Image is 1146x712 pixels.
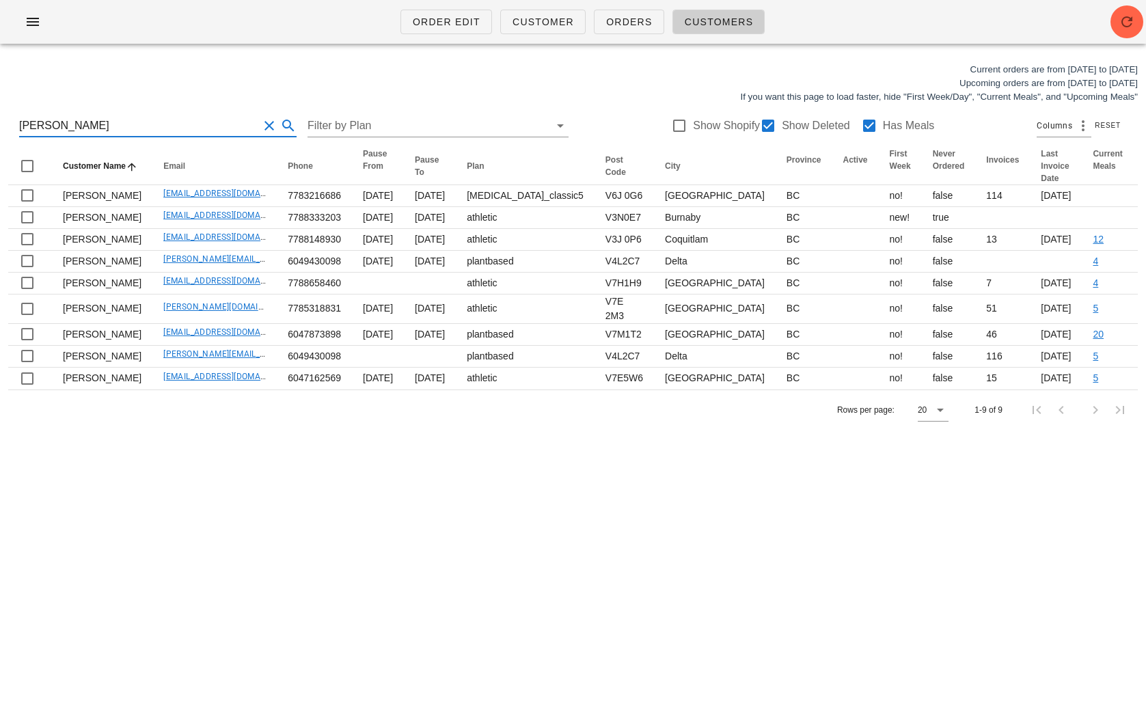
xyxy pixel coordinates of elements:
[654,229,776,251] td: Coquitlam
[52,324,152,346] td: [PERSON_NAME]
[163,161,185,171] span: Email
[1093,351,1098,361] a: 5
[975,273,1030,295] td: 7
[352,148,404,185] th: Pause From: Not sorted. Activate to sort ascending.
[52,251,152,273] td: [PERSON_NAME]
[404,251,456,273] td: [DATE]
[776,368,832,389] td: BC
[654,295,776,324] td: [GEOGRAPHIC_DATA]
[163,189,431,198] a: [EMAIL_ADDRESS][DOMAIN_NAME][PERSON_NAME][DOMAIN_NAME]
[277,148,352,185] th: Phone: Not sorted. Activate to sort ascending.
[400,10,492,34] a: Order Edit
[352,207,404,229] td: [DATE]
[922,368,976,389] td: false
[776,207,832,229] td: BC
[277,368,352,389] td: 6047162569
[1030,273,1082,295] td: [DATE]
[595,368,654,389] td: V7E5W6
[1093,277,1098,288] a: 4
[277,295,352,324] td: 7785318831
[595,346,654,368] td: V4L2C7
[288,161,313,171] span: Phone
[1082,148,1133,185] th: Current Meals: Not sorted. Activate to sort ascending.
[163,276,299,286] a: [EMAIL_ADDRESS][DOMAIN_NAME]
[776,251,832,273] td: BC
[918,404,927,416] div: 20
[922,207,976,229] td: true
[52,207,152,229] td: [PERSON_NAME]
[922,148,976,185] th: Never Ordered: Not sorted. Activate to sort ascending.
[277,251,352,273] td: 6049430098
[776,185,832,207] td: BC
[163,302,431,312] a: [PERSON_NAME][DOMAIN_NAME][EMAIL_ADDRESS][DOMAIN_NAME]
[352,295,404,324] td: [DATE]
[1030,295,1082,324] td: [DATE]
[654,207,776,229] td: Burnaby
[595,148,654,185] th: Post Code: Not sorted. Activate to sort ascending.
[1091,119,1127,133] button: Reset
[500,10,586,34] a: Customer
[163,349,365,359] a: [PERSON_NAME][EMAIL_ADDRESS][DOMAIN_NAME]
[654,185,776,207] td: [GEOGRAPHIC_DATA]
[52,185,152,207] td: [PERSON_NAME]
[277,229,352,251] td: 7788148930
[776,346,832,368] td: BC
[52,346,152,368] td: [PERSON_NAME]
[277,346,352,368] td: 6049430098
[782,119,850,133] label: Show Deleted
[654,346,776,368] td: Delta
[654,324,776,346] td: [GEOGRAPHIC_DATA]
[922,273,976,295] td: false
[986,155,1019,165] span: Invoices
[52,229,152,251] td: [PERSON_NAME]
[163,327,299,337] a: [EMAIL_ADDRESS][DOMAIN_NAME]
[52,148,152,185] th: Customer Name: Sorted ascending. Activate to sort descending.
[404,148,456,185] th: Pause To: Not sorted. Activate to sort ascending.
[1037,115,1091,137] div: Columns
[776,229,832,251] td: BC
[890,149,911,171] span: First Week
[665,161,681,171] span: City
[277,324,352,346] td: 6047873898
[922,185,976,207] td: false
[152,148,277,185] th: Email: Not sorted. Activate to sort ascending.
[404,185,456,207] td: [DATE]
[776,148,832,185] th: Province: Not sorted. Activate to sort ascending.
[63,161,126,171] span: Customer Name
[404,229,456,251] td: [DATE]
[456,324,595,346] td: plantbased
[456,148,595,185] th: Plan: Not sorted. Activate to sort ascending.
[922,324,976,346] td: false
[595,324,654,346] td: V7M1T2
[776,273,832,295] td: BC
[693,119,760,133] label: Show Shopify
[1093,256,1098,266] a: 4
[363,149,387,171] span: Pause From
[52,368,152,389] td: [PERSON_NAME]
[595,207,654,229] td: V3N0E7
[975,295,1030,324] td: 51
[1030,346,1082,368] td: [DATE]
[456,346,595,368] td: plantbased
[594,10,664,34] a: Orders
[832,148,879,185] th: Active: Not sorted. Activate to sort ascending.
[595,295,654,324] td: V7E 2M3
[654,273,776,295] td: [GEOGRAPHIC_DATA]
[879,368,922,389] td: no!
[1094,122,1121,129] span: Reset
[922,295,976,324] td: false
[415,155,439,177] span: Pause To
[843,155,868,165] span: Active
[1030,148,1082,185] th: Last Invoice Date: Not sorted. Activate to sort ascending.
[412,16,480,27] span: Order Edit
[352,229,404,251] td: [DATE]
[879,324,922,346] td: no!
[404,295,456,324] td: [DATE]
[776,324,832,346] td: BC
[654,368,776,389] td: [GEOGRAPHIC_DATA]
[456,368,595,389] td: athletic
[456,273,595,295] td: athletic
[163,372,299,381] a: [EMAIL_ADDRESS][DOMAIN_NAME]
[605,155,626,177] span: Post Code
[879,346,922,368] td: no!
